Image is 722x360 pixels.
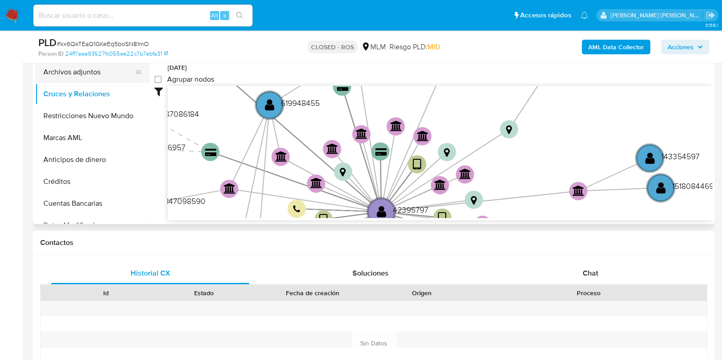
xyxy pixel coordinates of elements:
div: MLM [361,42,386,52]
button: AML Data Collector [582,40,650,54]
a: Notificaciones [580,11,588,19]
span: MID [427,42,440,52]
text: 1147098590 [164,195,206,207]
span: Acciones [668,40,694,54]
span: [DATE] [168,63,187,72]
text:  [319,213,328,226]
text:  [293,205,300,214]
span: Riesgo PLD: [390,42,440,52]
text:  [506,125,512,135]
span: Alt [211,11,218,20]
h1: Contactos [40,238,707,247]
span: Agrupar nodos [167,75,214,84]
button: Restricciones Nuevo Mundo [35,105,149,127]
text:  [205,148,216,157]
text:  [645,151,655,164]
text:  [459,168,471,179]
button: Datos Modificados [35,214,149,236]
div: Proceso [477,288,701,297]
text:  [390,120,402,131]
input: Buscar usuario o caso... [33,10,253,21]
button: Anticipos de dinero [35,149,149,171]
a: Salir [706,10,715,20]
text:  [434,179,446,190]
text:  [656,181,666,194]
text:  [573,185,585,196]
input: Agrupar nodos [154,76,162,83]
text:  [438,211,447,224]
text:  [275,151,287,162]
div: Fecha de creación [259,288,366,297]
text: 42395797 [393,204,428,215]
div: Id [63,288,148,297]
b: PLD [38,35,57,50]
span: 3.156.1 [705,21,717,29]
span: Historial CX [131,268,170,278]
button: search-icon [230,9,249,22]
span: Soluciones [353,268,389,278]
text: 1518084469 [672,180,714,191]
span: # kx6QkTEaQ1GKeEq5boSN81mO [57,39,149,48]
span: Accesos rápidos [520,10,571,20]
button: Archivos adjuntos [35,61,142,83]
text: 143354597 [661,150,700,162]
text:  [377,205,386,218]
button: Marcas AML [35,127,149,149]
text:  [444,147,450,157]
button: Créditos [35,171,149,193]
text:  [224,183,236,193]
span: s [223,11,226,20]
text:  [356,128,368,139]
text:  [327,143,338,154]
text: 619948455 [281,97,320,109]
text:  [337,83,348,91]
p: CLOSED - ROS [307,41,358,53]
text:  [417,130,429,141]
text:  [375,147,386,156]
text:  [340,167,346,177]
button: Cuentas Bancarias [35,193,149,214]
div: Origen [379,288,464,297]
b: Person ID [38,50,63,58]
text:  [413,158,422,171]
div: Estado [161,288,247,297]
text: 1987086184 [158,108,199,119]
text:  [311,177,322,188]
button: Acciones [661,40,709,54]
button: Cruces y Relaciones [35,83,149,105]
span: Chat [583,268,598,278]
a: 24ff7aea93527fc055ee22c7b7ebfa31 [65,50,168,58]
b: AML Data Collector [588,40,644,54]
p: daniela.lagunesrodriguez@mercadolibre.com.mx [611,11,703,20]
text: 427276957 [146,141,185,152]
text:  [265,98,274,111]
text:  [470,195,476,205]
